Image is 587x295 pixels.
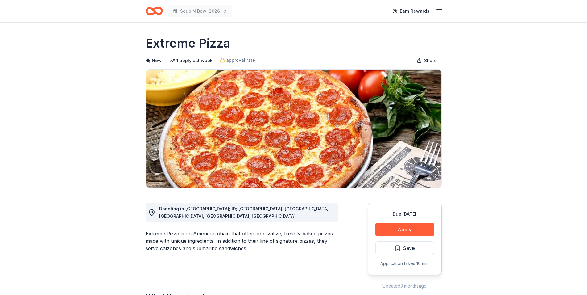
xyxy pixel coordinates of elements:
[159,206,330,219] span: Donating in [GEOGRAPHIC_DATA]; ID; [GEOGRAPHIC_DATA]; [GEOGRAPHIC_DATA]; [GEOGRAPHIC_DATA]; [GEOG...
[375,210,434,218] div: Due [DATE]
[152,57,162,64] span: New
[375,223,434,236] button: Apply
[146,4,163,18] a: Home
[169,57,213,64] div: 1 apply last week
[403,244,415,252] span: Save
[146,35,230,52] h1: Extreme Pizza
[220,57,255,64] a: approval rate
[168,5,232,17] button: Soup N Bowl 2026
[146,70,441,188] img: Image for Extreme Pizza
[180,7,220,15] span: Soup N Bowl 2026
[146,230,338,252] div: Extreme Pizza is an American chain that offers innovative, freshly-baked pizzas made with unique ...
[375,241,434,255] button: Save
[368,282,442,290] div: Updated 3 months ago
[375,260,434,267] div: Application takes 10 min
[424,57,437,64] span: Share
[412,54,442,67] button: Share
[389,6,433,17] a: Earn Rewards
[226,57,255,64] span: approval rate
